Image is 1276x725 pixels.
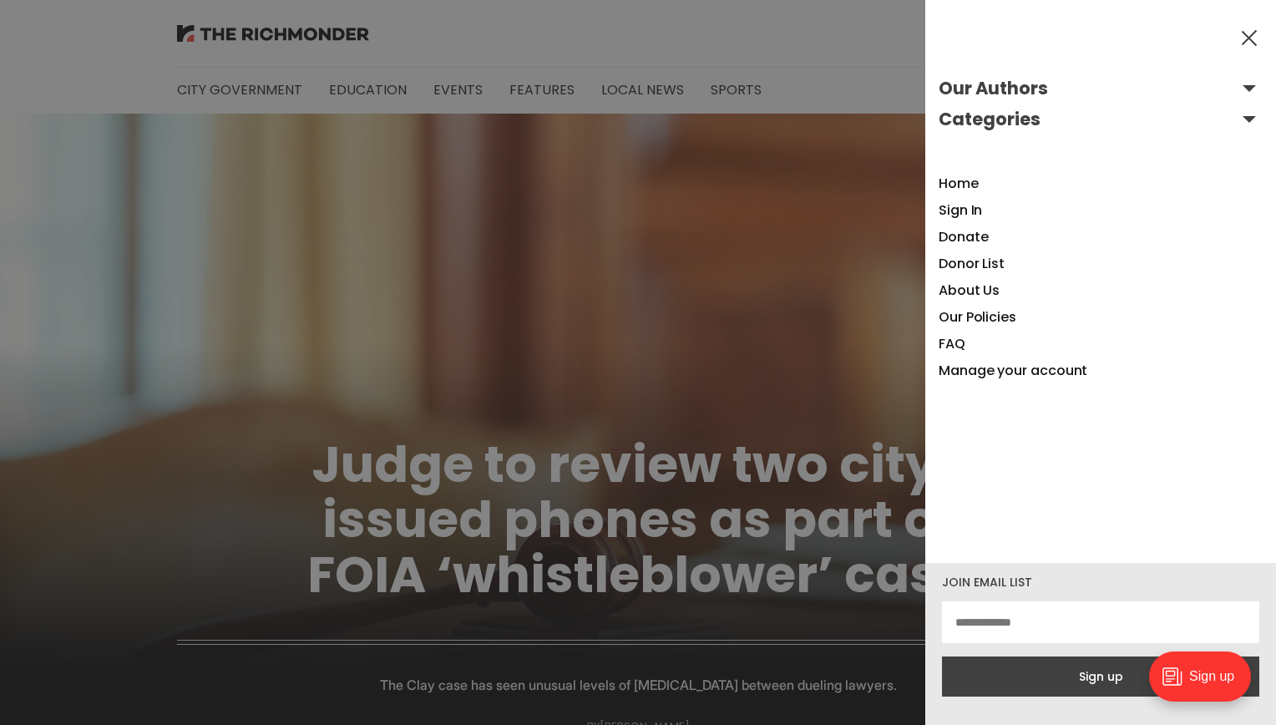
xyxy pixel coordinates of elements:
button: Sign up [942,657,1259,697]
a: Our Policies [939,307,1016,327]
a: Donate [939,227,989,246]
a: About Us [939,281,1000,300]
button: Open submenu Our Authors [939,75,1263,102]
a: Sign In [939,200,982,220]
div: Join email list [942,576,1259,588]
iframe: portal-trigger [1135,643,1276,725]
button: Open submenu Categories [939,106,1263,133]
a: Manage your account [939,361,1087,380]
a: Home [939,174,979,193]
a: FAQ [939,334,965,353]
a: Donor List [939,254,1005,273]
